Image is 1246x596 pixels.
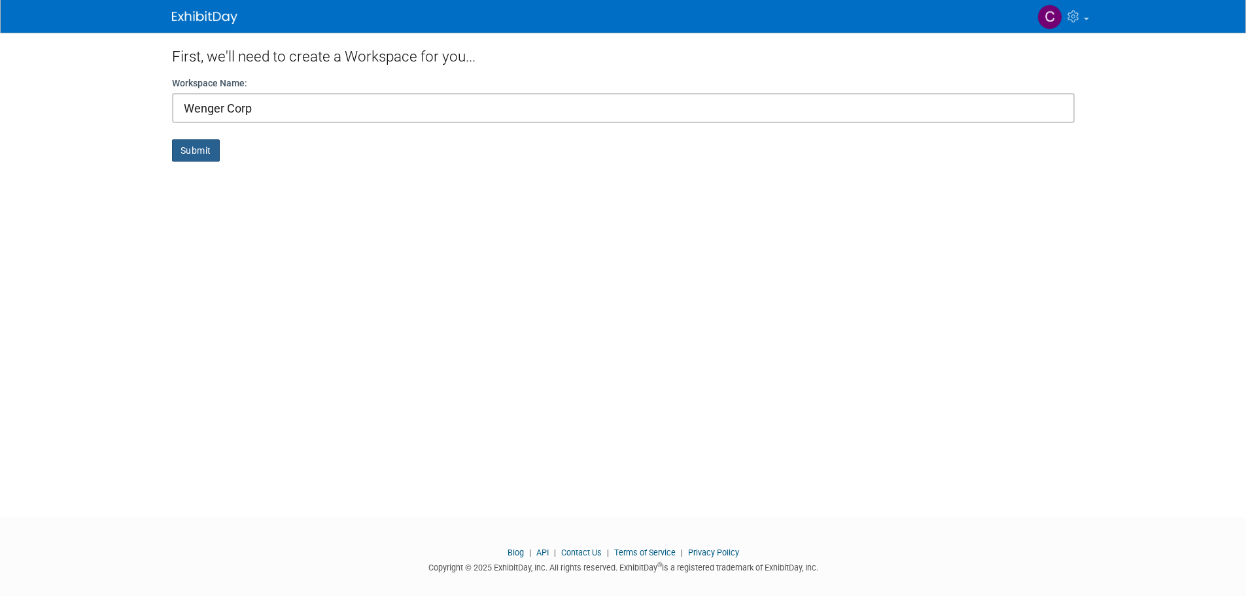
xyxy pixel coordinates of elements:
span: | [678,548,686,557]
a: Privacy Policy [688,548,739,557]
span: | [551,548,559,557]
input: Name of your organization [172,93,1075,123]
img: ExhibitDay [172,11,237,24]
span: | [526,548,534,557]
a: Blog [508,548,524,557]
a: API [536,548,549,557]
div: First, we'll need to create a Workspace for you... [172,33,1075,77]
img: Cynde Bock [1037,5,1062,29]
span: | [604,548,612,557]
a: Terms of Service [614,548,676,557]
a: Contact Us [561,548,602,557]
label: Workspace Name: [172,77,247,90]
button: Submit [172,139,220,162]
sup: ® [657,561,662,569]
